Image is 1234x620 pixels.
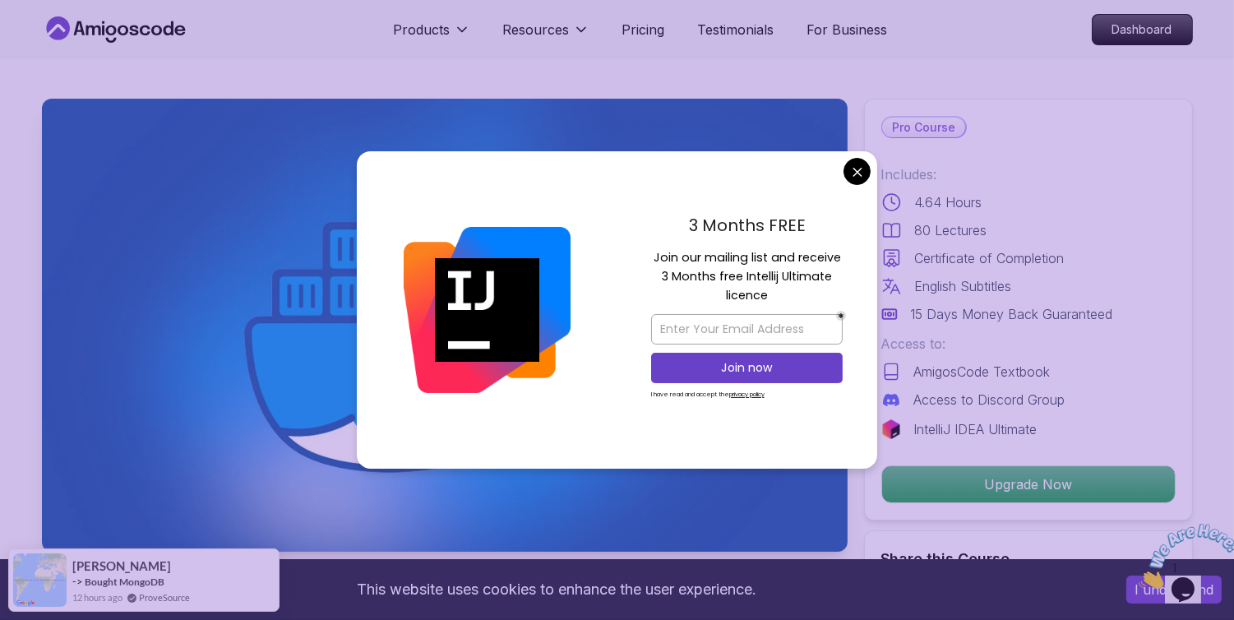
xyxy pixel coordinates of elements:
span: [PERSON_NAME] [72,559,171,573]
a: Testimonials [698,20,774,39]
p: Upgrade Now [882,466,1175,502]
p: Access to Discord Group [914,390,1065,409]
button: Resources [503,20,589,53]
p: Resources [503,20,570,39]
p: Includes: [881,164,1176,184]
a: For Business [807,20,888,39]
img: provesource social proof notification image [13,553,67,607]
span: 1 [7,7,13,21]
p: AmigosCode Textbook [914,362,1051,382]
p: 80 Lectures [915,220,987,240]
button: Upgrade Now [881,465,1176,503]
a: ProveSource [139,590,190,604]
h2: Share this Course [881,548,1176,571]
a: Dashboard [1092,14,1193,45]
p: 4.64 Hours [915,192,982,212]
img: jetbrains logo [881,419,901,439]
span: 12 hours ago [72,590,122,604]
img: Chat attention grabber [7,7,109,72]
p: Dashboard [1093,15,1192,44]
a: Bought MongoDB [85,576,164,588]
div: This website uses cookies to enhance the user experience. [12,571,1102,608]
p: Certificate of Completion [915,248,1065,268]
button: Products [394,20,470,53]
iframe: chat widget [1132,517,1234,595]
p: Pro Course [882,118,965,137]
span: -> [72,575,83,588]
img: docker-for-professionals_thumbnail [42,99,848,552]
a: Pricing [622,20,665,39]
p: English Subtitles [915,276,1012,296]
p: IntelliJ IDEA Ultimate [914,419,1038,439]
p: 15 Days Money Back Guaranteed [911,304,1113,324]
button: Accept cookies [1126,576,1222,604]
p: Products [394,20,451,39]
p: Access to: [881,334,1176,354]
